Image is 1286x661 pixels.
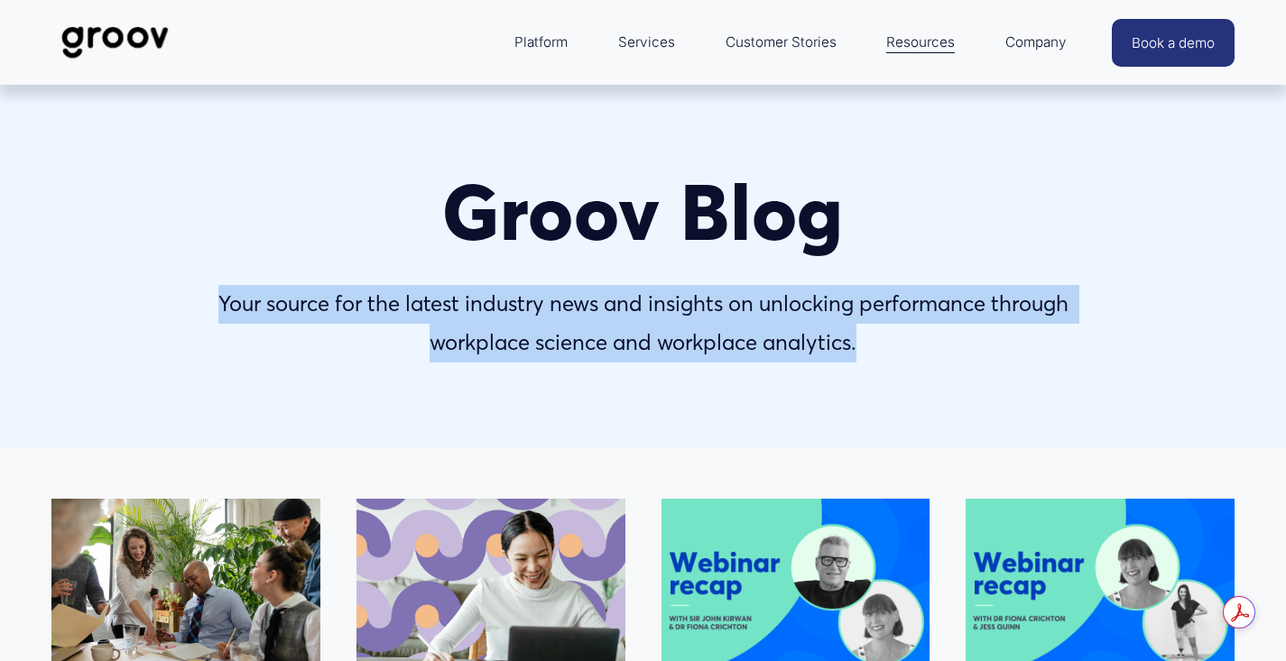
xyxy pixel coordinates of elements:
span: Platform [514,30,568,55]
a: Services [609,21,684,64]
h1: Groov Blog [200,170,1086,254]
a: Book a demo [1112,19,1235,67]
a: folder dropdown [996,21,1076,64]
span: Resources [886,30,955,55]
span: Company [1005,30,1067,55]
img: Groov | Workplace Science Platform | Unlock Performance | Drive Results [51,13,179,72]
a: folder dropdown [505,21,577,64]
a: folder dropdown [877,21,964,64]
a: Customer Stories [717,21,846,64]
p: Your source for the latest industry news and insights on unlocking performance through workplace ... [200,285,1086,363]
